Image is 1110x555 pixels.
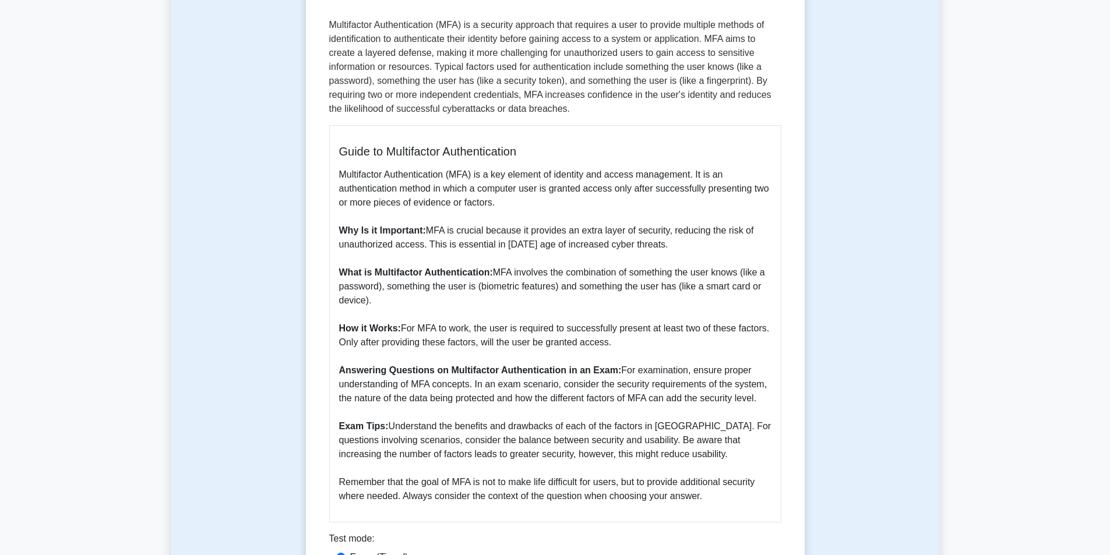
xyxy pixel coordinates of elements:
[339,365,622,375] b: Answering Questions on Multifactor Authentication in an Exam:
[339,421,389,431] b: Exam Tips:
[339,267,493,277] b: What is Multifactor Authentication:
[339,323,401,333] b: How it Works:
[329,532,781,550] div: Test mode:
[329,18,781,116] p: Multifactor Authentication (MFA) is a security approach that requires a user to provide multiple ...
[339,144,771,158] h5: Guide to Multifactor Authentication
[339,168,771,503] p: Multifactor Authentication (MFA) is a key element of identity and access management. It is an aut...
[339,225,426,235] b: Why Is it Important:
